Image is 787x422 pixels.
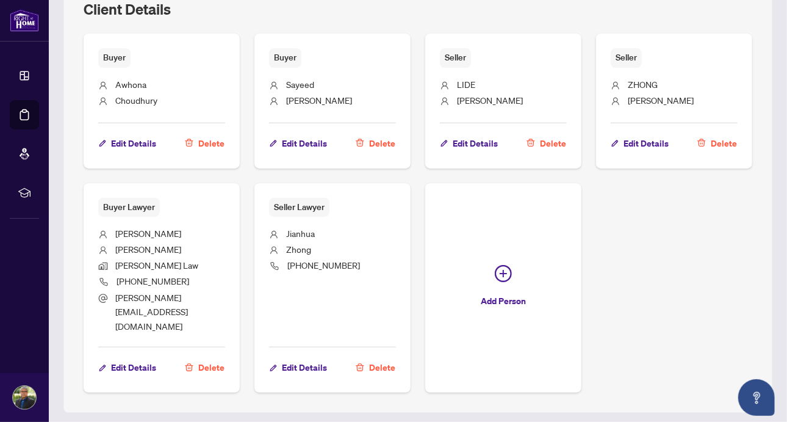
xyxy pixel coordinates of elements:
[111,134,156,153] span: Edit Details
[457,95,523,106] span: [PERSON_NAME]
[611,133,669,154] button: Edit Details
[98,48,131,67] span: Buyer
[481,291,526,311] span: Add Person
[115,244,181,255] span: [PERSON_NAME]
[697,133,738,154] button: Delete
[286,228,315,239] span: Jianhua
[628,95,694,106] span: [PERSON_NAME]
[495,265,512,282] span: plus-circle
[198,134,225,153] span: Delete
[269,133,328,154] button: Edit Details
[13,386,36,409] img: Profile Icon
[425,183,581,393] button: Add Person
[10,9,39,32] img: logo
[282,134,327,153] span: Edit Details
[115,292,188,332] span: [PERSON_NAME][EMAIL_ADDRESS][DOMAIN_NAME]
[282,358,327,377] span: Edit Details
[115,228,181,239] span: [PERSON_NAME]
[369,134,395,153] span: Delete
[611,48,642,67] span: Seller
[269,198,329,217] span: Seller Lawyer
[738,379,775,416] button: Open asap
[440,133,498,154] button: Edit Details
[98,357,157,378] button: Edit Details
[457,79,475,90] span: LIDE
[286,95,352,106] span: [PERSON_NAME]
[286,79,314,90] span: Sayeed
[355,357,396,378] button: Delete
[287,260,360,271] span: [PHONE_NUMBER]
[115,260,198,271] span: [PERSON_NAME] Law
[115,79,146,90] span: Awhona
[98,133,157,154] button: Edit Details
[711,134,737,153] span: Delete
[269,48,301,67] span: Buyer
[453,134,498,153] span: Edit Details
[628,79,658,90] span: ZHONG
[286,244,311,255] span: Zhong
[369,358,395,377] span: Delete
[355,133,396,154] button: Delete
[184,357,225,378] button: Delete
[111,358,156,377] span: Edit Details
[98,198,160,217] span: Buyer Lawyer
[540,134,566,153] span: Delete
[117,275,189,286] span: [PHONE_NUMBER]
[184,133,225,154] button: Delete
[198,358,225,377] span: Delete
[623,134,669,153] span: Edit Details
[440,48,471,67] span: Seller
[115,95,157,106] span: Choudhury
[269,357,328,378] button: Edit Details
[526,133,567,154] button: Delete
